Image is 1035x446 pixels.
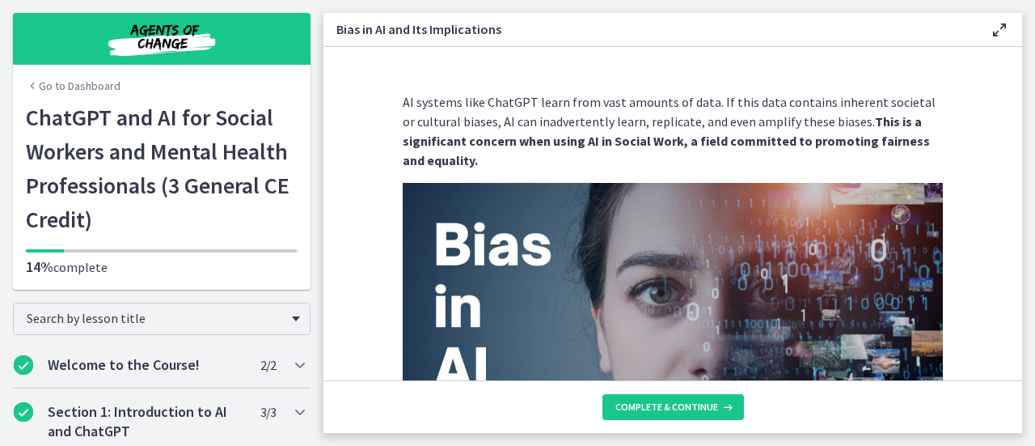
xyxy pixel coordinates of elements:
a: Go to Dashboard [26,78,120,94]
img: Agents of Change [65,19,259,58]
span: Search by lesson title [27,310,284,326]
span: 14% [26,257,53,276]
span: 2 / 2 [260,355,276,375]
h1: ChatGPT and AI for Social Workers and Mental Health Professionals (3 General CE Credit) [26,100,298,236]
h2: Section 1: Introduction to AI and ChatGPT [48,402,245,441]
p: AI systems like ChatGPT learn from vast amounts of data. If this data contains inherent societal ... [403,92,943,170]
button: Complete & continue [602,394,744,420]
i: Completed [14,402,33,422]
div: Search by lesson title [13,303,310,335]
strong: This is a significant concern when using AI in Social Work, a field committed to promoting fairne... [403,113,930,168]
span: Complete & continue [615,401,718,414]
p: complete [26,257,298,277]
i: Completed [14,355,33,375]
span: 3 / 3 [260,402,276,422]
h3: Bias in AI and Its Implications [336,19,964,39]
h2: Welcome to the Course! [48,355,245,375]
